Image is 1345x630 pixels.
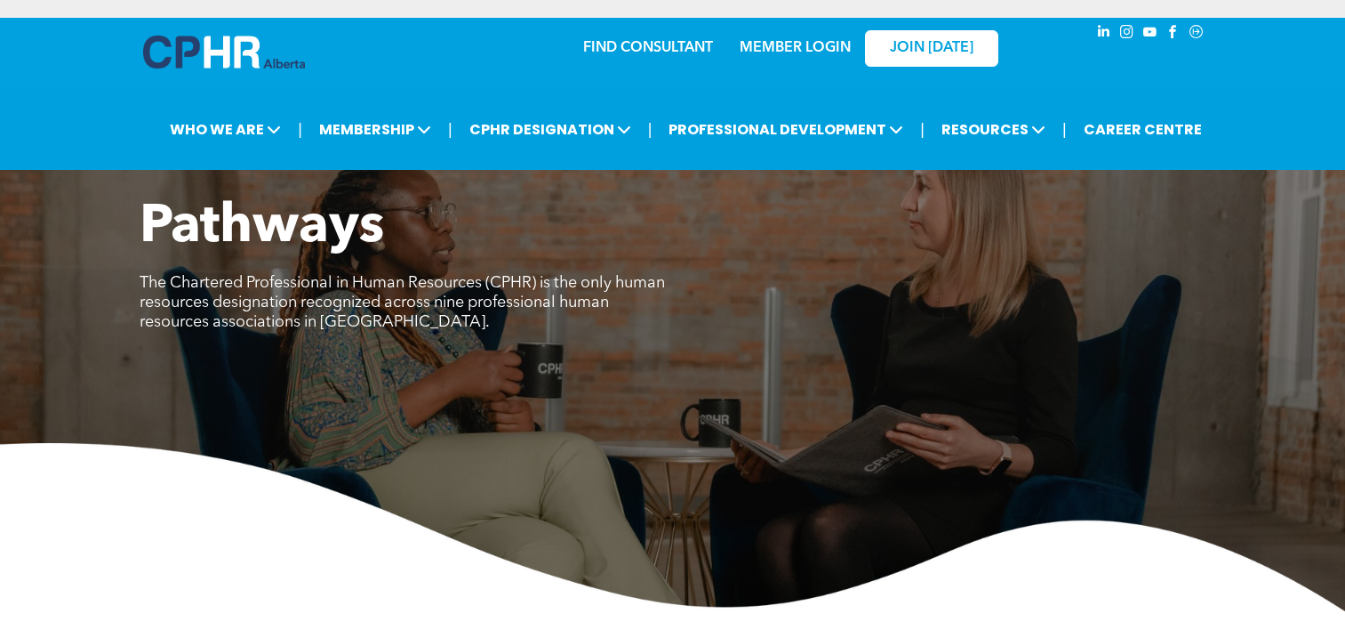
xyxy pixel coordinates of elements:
[1117,22,1137,46] a: instagram
[1141,22,1160,46] a: youtube
[143,36,305,69] img: A blue and white logo for cp alberta
[920,111,925,148] li: |
[583,41,713,55] a: FIND CONSULTANT
[448,111,452,148] li: |
[1164,22,1183,46] a: facebook
[1078,113,1207,146] a: CAREER CENTRE
[140,275,665,330] span: The Chartered Professional in Human Resources (CPHR) is the only human resources designation reco...
[464,113,636,146] span: CPHR DESIGNATION
[140,201,384,254] span: Pathways
[164,113,286,146] span: WHO WE ARE
[865,30,998,67] a: JOIN [DATE]
[314,113,436,146] span: MEMBERSHIP
[1094,22,1114,46] a: linkedin
[298,111,302,148] li: |
[1187,22,1206,46] a: Social network
[1062,111,1067,148] li: |
[936,113,1051,146] span: RESOURCES
[663,113,909,146] span: PROFESSIONAL DEVELOPMENT
[740,41,851,55] a: MEMBER LOGIN
[890,40,973,57] span: JOIN [DATE]
[648,111,652,148] li: |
